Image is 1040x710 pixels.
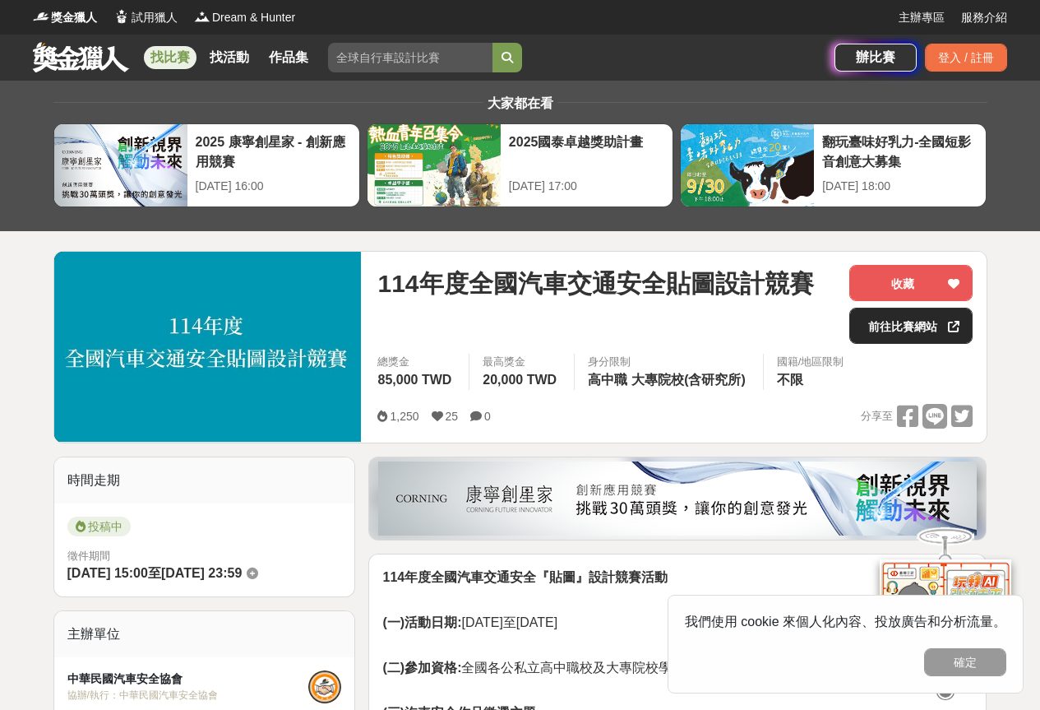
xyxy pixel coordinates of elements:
[880,559,1011,669] img: d2146d9a-e6f6-4337-9592-8cefde37ba6b.png
[113,9,178,26] a: Logo試用獵人
[777,373,803,387] span: 不限
[925,44,1007,72] div: 登入 / 註冊
[483,354,561,370] span: 最高獎金
[861,404,893,429] span: 分享至
[378,462,977,536] img: be6ed63e-7b41-4cb8-917a-a53bd949b1b4.png
[509,178,664,195] div: [DATE] 17:00
[961,9,1007,26] a: 服務介紹
[509,132,664,169] div: 2025國泰卓越獎助計畫
[382,661,780,675] span: 全國各公私立高中職校及大專院校學生,均可報名參加。
[446,410,459,423] span: 25
[377,265,813,302] span: 114年度全國汽車交通安全貼圖設計競賽
[367,123,673,207] a: 2025國泰卓越獎助計畫[DATE] 17:00
[377,354,455,370] span: 總獎金
[212,9,295,26] span: Dream & Hunter
[54,252,362,442] img: Cover Image
[67,566,148,580] span: [DATE] 15:00
[194,8,210,25] img: Logo
[685,615,1006,629] span: 我們使用 cookie 來個人化內容、投放廣告和分析流量。
[161,566,242,580] span: [DATE] 23:59
[849,308,973,344] a: 前往比賽網站
[899,9,945,26] a: 主辦專區
[390,410,418,423] span: 1,250
[588,373,627,387] span: 高中職
[67,517,131,536] span: 投稿中
[67,671,309,688] div: 中華民國汽車安全協會
[631,373,746,387] span: 大專院校(含研究所)
[483,96,557,110] span: 大家都在看
[484,410,491,423] span: 0
[51,9,97,26] span: 獎金獵人
[849,265,973,301] button: 收藏
[67,550,110,562] span: 徵件期間
[194,9,295,26] a: LogoDream & Hunter
[262,46,315,69] a: 作品集
[328,43,492,72] input: 全球自行車設計比賽
[203,46,256,69] a: 找活動
[53,123,360,207] a: 2025 康寧創星家 - 創新應用競賽[DATE] 16:00
[54,457,355,503] div: 時間走期
[113,8,130,25] img: Logo
[822,132,978,169] div: 翻玩臺味好乳力-全國短影音創意大募集
[33,9,97,26] a: Logo獎金獵人
[834,44,917,72] a: 辦比賽
[33,8,49,25] img: Logo
[148,566,161,580] span: 至
[822,178,978,195] div: [DATE] 18:00
[196,132,351,169] div: 2025 康寧創星家 - 創新應用競賽
[777,354,844,370] div: 國籍/地區限制
[144,46,196,69] a: 找比賽
[132,9,178,26] span: 試用獵人
[382,570,668,584] strong: 114年度全國汽車交通安全『貼圖』設計競賽活動
[382,615,557,629] span: [DATE]至[DATE]
[680,123,987,207] a: 翻玩臺味好乳力-全國短影音創意大募集[DATE] 18:00
[196,178,351,195] div: [DATE] 16:00
[483,373,557,387] span: 20,000 TWD
[377,373,451,387] span: 85,000 TWD
[588,354,750,370] div: 身分限制
[67,688,309,703] div: 協辦/執行： 中華民國汽車安全協會
[382,615,461,629] strong: (一)活動日期:
[54,611,355,657] div: 主辦單位
[382,661,461,675] strong: (二)參加資格:
[924,648,1006,676] button: 確定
